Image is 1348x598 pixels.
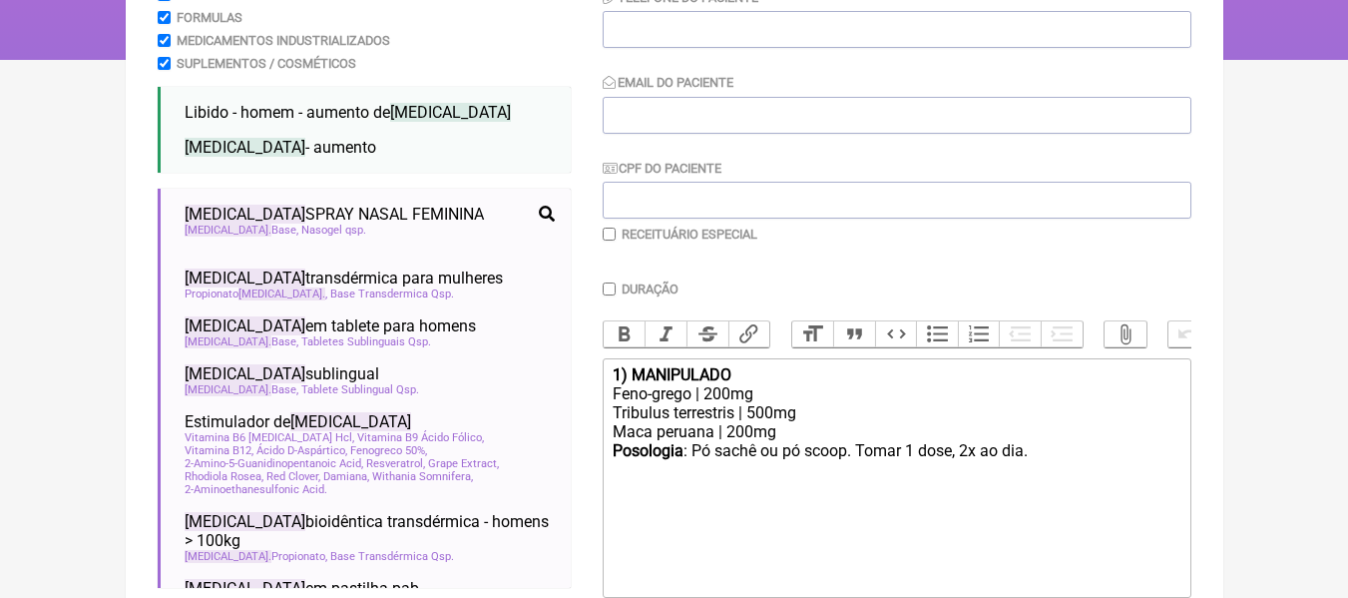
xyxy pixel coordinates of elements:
span: Propionato [185,288,327,300]
span: Base Transdérmica Qsp [330,550,454,563]
span: Propionato [185,550,327,563]
label: Suplementos / Cosméticos [177,56,356,71]
span: [MEDICAL_DATA] [185,269,305,288]
span: [MEDICAL_DATA] [185,550,271,563]
button: Numbers [958,321,1000,347]
div: Tribulus terrestris | 500mg [613,403,1179,422]
div: Feno-grego | 200mg [613,384,1179,403]
span: Base Transdermica Qsp [330,288,454,300]
span: - aumento [185,138,376,157]
button: Italic [645,321,686,347]
span: [MEDICAL_DATA] [185,364,305,383]
span: [MEDICAL_DATA] [185,579,305,598]
button: Decrease Level [999,321,1041,347]
span: Damiana [323,470,369,483]
span: [MEDICAL_DATA] [185,335,271,348]
span: sublingual [185,364,379,383]
span: 2-Amino-5-Guanidinopentanoic Acid [185,457,363,470]
span: Estimulador de [185,412,411,431]
button: Quote [833,321,875,347]
label: CPF do Paciente [603,161,722,176]
span: Tabletes Sublinguais Qsp [301,335,431,348]
span: Tablete Sublingual Qsp [301,383,419,396]
span: Base [185,224,298,237]
label: Medicamentos Industrializados [177,33,390,48]
button: Increase Level [1041,321,1083,347]
button: Undo [1168,321,1210,347]
span: Fenogreco 50% [350,444,427,457]
span: [MEDICAL_DATA] [185,205,305,224]
span: [MEDICAL_DATA] [185,316,305,335]
span: [MEDICAL_DATA] [185,138,305,157]
strong: 1) MANIPULADO [613,365,731,384]
span: 2-Aminoethanesulfonic Acid [185,483,327,496]
span: [MEDICAL_DATA] [238,288,325,300]
span: em tablete para homens [185,316,476,335]
button: Code [875,321,917,347]
button: Bullets [916,321,958,347]
span: [MEDICAL_DATA] [185,512,305,531]
span: transdérmica para mulheres [185,269,503,288]
div: : Pó sachê ou pó scoop. Tomar 1 dose, 2x ao dia. ㅤ [613,441,1179,481]
div: Maca peruana | 200mg [613,422,1179,441]
span: SPRAY NASAL FEMININA [185,205,484,224]
span: Withania Somnifera [372,470,473,483]
span: Ácido D-Aspártico [256,444,347,457]
span: em pastilha pab [185,579,419,598]
span: Base [185,335,298,348]
span: Resveratrol [366,457,425,470]
span: Vitamina B12 [185,444,253,457]
button: Link [728,321,770,347]
span: Grape Extract [428,457,499,470]
button: Attach Files [1105,321,1146,347]
span: [MEDICAL_DATA] [185,383,271,396]
span: Rhodiola Rosea [185,470,263,483]
span: Libido - homem - aumento de [185,103,511,122]
button: Heading [792,321,834,347]
label: Formulas [177,10,242,25]
span: [MEDICAL_DATA] [185,224,271,237]
span: Vitamina B9 Ácido Fólico [357,431,484,444]
span: [MEDICAL_DATA] [390,103,511,122]
span: [MEDICAL_DATA] [290,412,411,431]
label: Email do Paciente [603,75,734,90]
span: Base [185,383,298,396]
label: Duração [622,282,678,297]
span: Vitamina B6 [MEDICAL_DATA] Hcl [185,431,354,444]
span: Nasogel qsp [301,224,366,237]
label: Receituário Especial [622,227,757,242]
strong: Posologia [613,441,683,460]
span: Red Clover [266,470,320,483]
button: Bold [604,321,646,347]
button: Strikethrough [686,321,728,347]
span: bioidêntica transdérmica - homens > 100kg [185,512,555,550]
